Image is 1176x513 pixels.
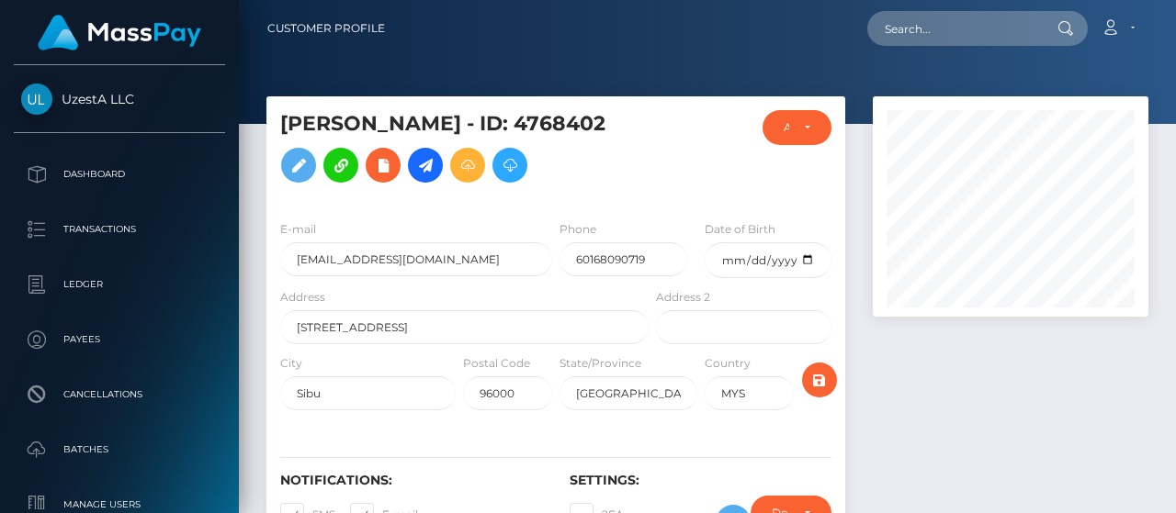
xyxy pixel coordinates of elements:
a: Initiate Payout [408,148,443,183]
h6: Notifications: [280,473,542,488]
label: Address 2 [656,289,710,306]
p: Cancellations [21,381,218,408]
label: Country [705,355,751,372]
div: ACTIVE [784,120,789,135]
p: Ledger [21,271,218,298]
p: Batches [21,436,218,463]
a: Payees [14,317,225,362]
label: E-mail [280,221,316,238]
h5: [PERSON_NAME] - ID: 4768402 [280,110,639,192]
img: UzestA LLC [21,84,52,115]
h6: Settings: [570,473,831,488]
a: Customer Profile [267,9,385,48]
a: Transactions [14,206,225,252]
p: Dashboard [21,161,218,188]
a: Dashboard [14,151,225,197]
label: Address [280,289,325,306]
a: Cancellations [14,372,225,418]
img: MassPay Logo [38,15,201,50]
label: Postal Code [463,355,530,372]
span: UzestA LLC [14,91,225,107]
button: ACTIVE [763,110,831,145]
a: Batches [14,427,225,473]
label: Phone [560,221,596,238]
label: Date of Birth [705,221,775,238]
input: Search... [867,11,1040,46]
p: Payees [21,326,218,353]
a: Ledger [14,262,225,307]
label: City [280,355,302,372]
label: State/Province [560,355,641,372]
p: Transactions [21,216,218,243]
